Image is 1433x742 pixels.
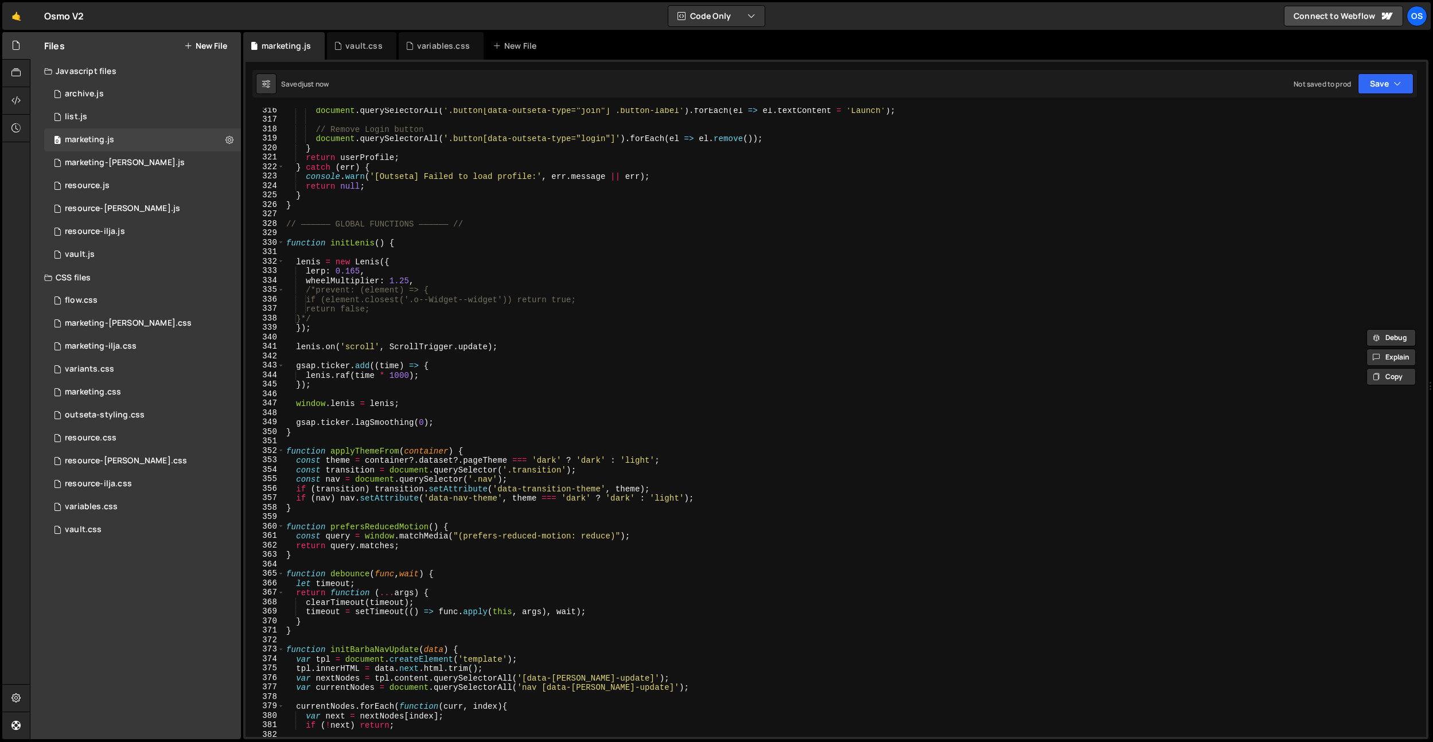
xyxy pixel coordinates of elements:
[44,495,241,518] div: 16596/45154.css
[246,153,285,162] div: 321
[246,541,285,550] div: 362
[44,289,241,312] div: 16596/47552.css
[246,162,285,172] div: 322
[246,645,285,654] div: 373
[281,79,329,89] div: Saved
[65,204,180,214] div: resource-[PERSON_NAME].js
[65,364,114,374] div: variants.css
[1366,368,1416,385] button: Copy
[246,200,285,210] div: 326
[65,249,95,260] div: vault.js
[246,323,285,333] div: 339
[246,219,285,229] div: 328
[246,257,285,267] div: 332
[1294,79,1351,89] div: Not saved to prod
[246,711,285,721] div: 380
[417,40,470,52] div: variables.css
[246,247,285,257] div: 331
[246,635,285,645] div: 372
[246,209,285,219] div: 327
[246,228,285,238] div: 329
[1366,349,1416,366] button: Explain
[246,190,285,200] div: 325
[302,79,329,89] div: just now
[30,60,241,83] div: Javascript files
[345,40,382,52] div: vault.css
[2,2,30,30] a: 🤙
[184,41,227,50] button: New File
[65,181,110,191] div: resource.js
[246,455,285,465] div: 353
[246,285,285,295] div: 335
[246,370,285,380] div: 344
[246,304,285,314] div: 337
[65,525,102,535] div: vault.css
[65,479,132,489] div: resource-ilja.css
[44,197,241,220] div: 16596/46194.js
[246,295,285,304] div: 336
[246,465,285,475] div: 354
[246,314,285,323] div: 338
[246,238,285,248] div: 330
[246,493,285,503] div: 357
[44,518,241,541] div: 16596/45153.css
[246,522,285,532] div: 360
[44,450,241,472] div: 16596/46196.css
[246,682,285,692] div: 377
[246,692,285,702] div: 378
[246,484,285,494] div: 356
[65,295,98,306] div: flow.css
[246,446,285,456] div: 352
[246,276,285,286] div: 334
[44,128,241,151] div: 16596/45422.js
[1358,73,1413,94] button: Save
[246,474,285,484] div: 355
[246,342,285,352] div: 341
[246,560,285,569] div: 364
[246,512,285,522] div: 359
[44,472,241,495] div: 16596/46198.css
[262,40,311,52] div: marketing.js
[246,417,285,427] div: 349
[44,83,241,106] div: 16596/46210.js
[246,389,285,399] div: 346
[246,124,285,134] div: 318
[246,266,285,276] div: 333
[246,579,285,588] div: 366
[246,427,285,437] div: 350
[246,701,285,711] div: 379
[246,333,285,342] div: 340
[246,399,285,408] div: 347
[246,597,285,607] div: 368
[246,550,285,560] div: 363
[246,654,285,664] div: 374
[246,730,285,740] div: 382
[246,531,285,541] div: 361
[246,171,285,181] div: 323
[30,266,241,289] div: CSS files
[65,456,187,466] div: resource-[PERSON_NAME].css
[246,588,285,597] div: 367
[44,312,241,335] div: 16596/46284.css
[246,408,285,418] div: 348
[246,626,285,635] div: 371
[65,341,137,352] div: marketing-ilja.css
[246,673,285,683] div: 376
[246,569,285,579] div: 365
[65,318,192,329] div: marketing-[PERSON_NAME].css
[65,433,116,443] div: resource.css
[44,404,241,427] div: 16596/45156.css
[1407,6,1427,26] a: Os
[668,6,765,26] button: Code Only
[246,663,285,673] div: 375
[246,720,285,730] div: 381
[44,335,241,358] div: 16596/47731.css
[246,181,285,191] div: 324
[65,89,104,99] div: archive.js
[246,115,285,124] div: 317
[44,381,241,404] div: 16596/45446.css
[44,427,241,450] div: 16596/46199.css
[44,358,241,381] div: 16596/45511.css
[1284,6,1403,26] a: Connect to Webflow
